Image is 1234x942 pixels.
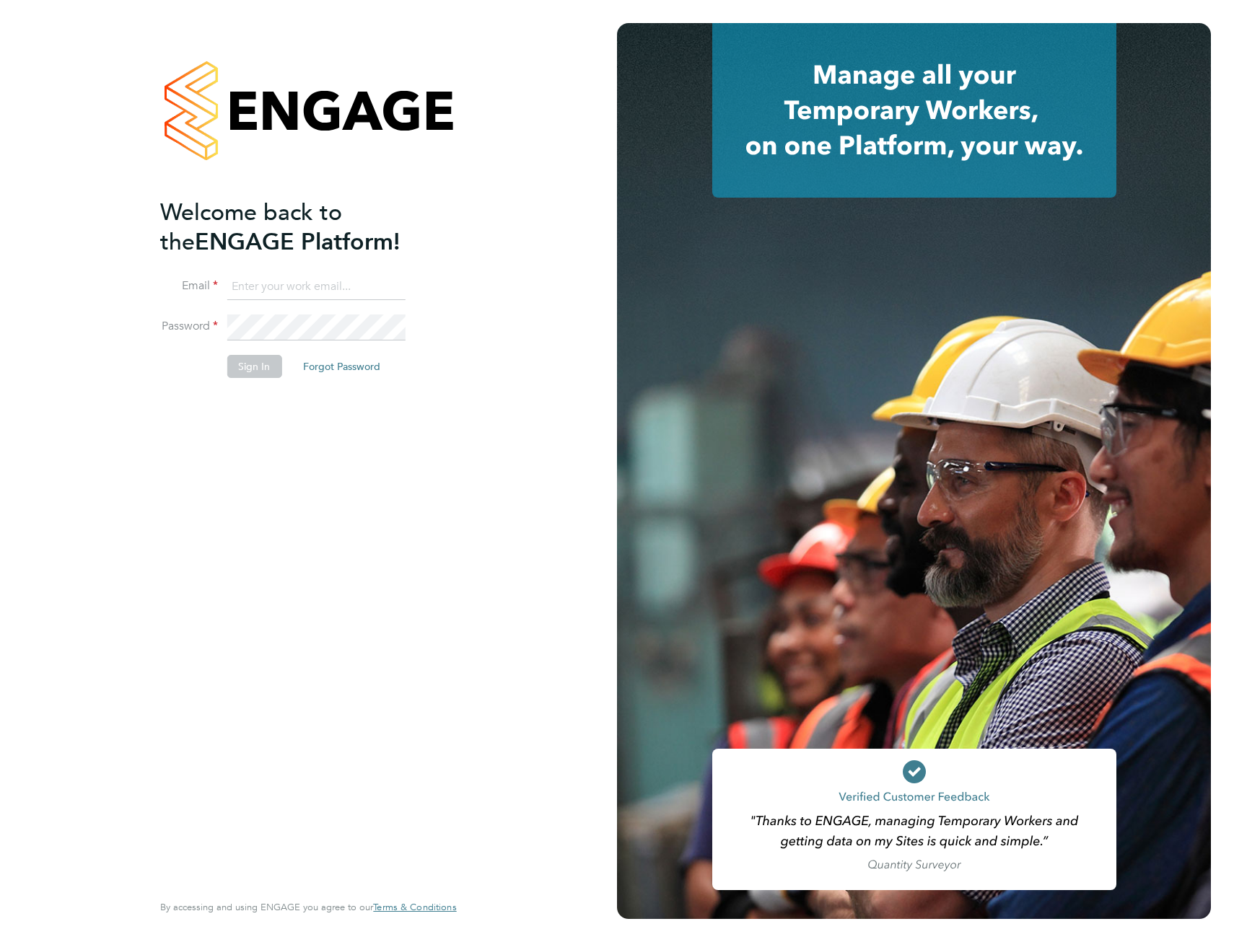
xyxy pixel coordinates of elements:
[373,901,456,913] span: Terms & Conditions
[227,274,405,300] input: Enter your work email...
[373,902,456,913] a: Terms & Conditions
[160,319,218,334] label: Password
[160,198,442,257] h2: ENGAGE Platform!
[292,355,392,378] button: Forgot Password
[160,198,342,256] span: Welcome back to the
[160,901,456,913] span: By accessing and using ENGAGE you agree to our
[227,355,281,378] button: Sign In
[160,278,218,294] label: Email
